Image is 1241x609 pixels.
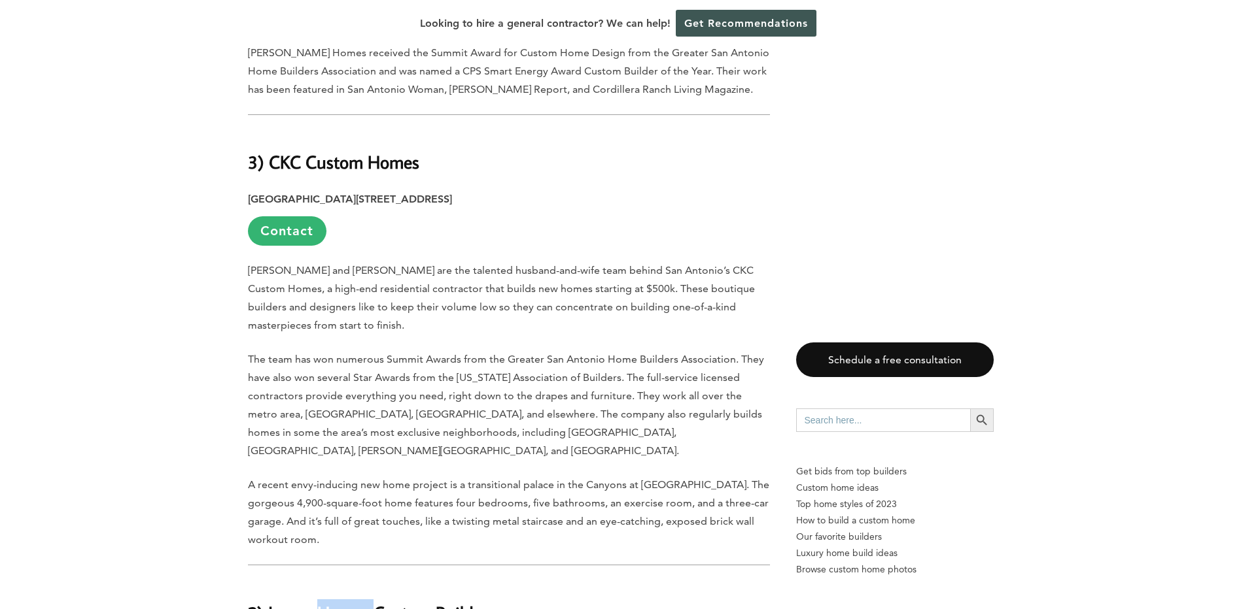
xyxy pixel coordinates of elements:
a: Custom home ideas [796,480,994,496]
a: Contact [248,216,326,246]
a: Top home styles of 2023 [796,496,994,512]
a: How to build a custom home [796,512,994,529]
b: 3) CKC Custom Homes [248,150,419,173]
a: Schedule a free consultation [796,342,994,377]
svg: Search [975,413,989,427]
span: [PERSON_NAME] and [PERSON_NAME] are the talented husband-and-wife team behind San Antonio’s CKC C... [248,264,755,331]
span: A recent envy-inducing new home project is a transitional palace in the Canyons at [GEOGRAPHIC_DA... [248,478,769,546]
a: Browse custom home photos [796,561,994,578]
p: Get bids from top builders [796,463,994,480]
span: [PERSON_NAME] Homes received the Summit Award for Custom Home Design from the Greater San Antonio... [248,46,769,95]
input: Search here... [796,408,970,432]
a: Get Recommendations [676,10,816,37]
strong: [GEOGRAPHIC_DATA][STREET_ADDRESS] [248,193,452,205]
iframe: Drift Widget Chat Controller [990,515,1225,593]
span: The team has won numerous Summit Awards from the Greater San Antonio Home Builders Association. T... [248,353,764,457]
a: Our favorite builders [796,529,994,545]
a: Luxury home build ideas [796,545,994,561]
